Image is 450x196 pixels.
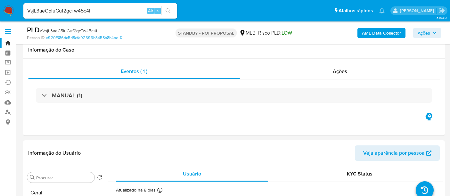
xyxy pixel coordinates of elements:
div: MANUAL (1) [36,88,432,103]
button: AML Data Collector [357,28,405,38]
p: Atualizado há 8 dias [116,187,156,193]
a: Sair [438,7,445,14]
h1: Informação do Usuário [28,150,81,156]
span: Ações [418,28,430,38]
p: erico.trevizan@mercadopago.com.br [400,8,436,14]
b: PLD [27,25,40,35]
a: Notificações [379,8,385,13]
a: e920f386dc5d8efa92595b3458b8b4be [46,35,122,41]
span: Eventos ( 1 ) [121,68,147,75]
input: Procurar [36,175,92,181]
span: KYC Status [347,170,372,177]
button: Veja aparência por pessoa [355,145,440,161]
span: s [157,8,159,14]
button: search-icon [161,6,175,15]
h3: MANUAL (1) [52,92,82,99]
span: LOW [282,29,292,37]
div: MLB [239,29,256,37]
input: Pesquise usuários ou casos... [23,7,177,15]
span: Risco PLD: [258,29,292,37]
span: Alt [148,8,153,14]
span: Ações [333,68,347,75]
span: # VsjL3aeC5iuGuf2gcTw45c4I [40,28,97,34]
button: Ações [413,28,441,38]
b: Person ID [27,35,45,41]
h1: Informação do Caso [28,47,440,53]
button: Procurar [30,175,35,180]
span: Usuário [183,170,201,177]
button: Retornar ao pedido padrão [97,175,102,182]
span: Veja aparência por pessoa [363,145,425,161]
p: STANDBY - ROI PROPOSAL [176,29,237,37]
b: AML Data Collector [362,28,401,38]
span: Atalhos rápidos [339,7,373,14]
